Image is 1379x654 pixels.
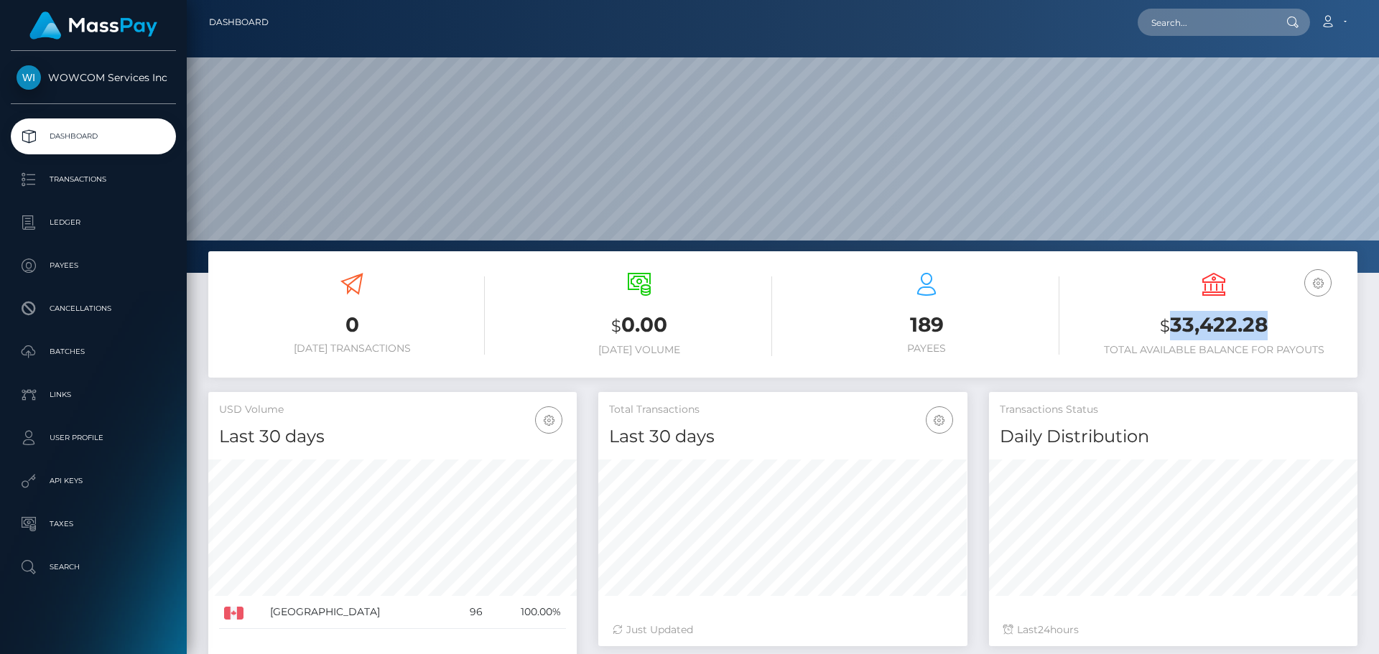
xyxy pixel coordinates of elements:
[17,341,170,363] p: Batches
[17,470,170,492] p: API Keys
[11,291,176,327] a: Cancellations
[219,403,566,417] h5: USD Volume
[506,344,772,356] h6: [DATE] Volume
[11,118,176,154] a: Dashboard
[11,71,176,84] span: WOWCOM Services Inc
[17,384,170,406] p: Links
[11,549,176,585] a: Search
[1000,403,1347,417] h5: Transactions Status
[794,311,1059,339] h3: 189
[11,463,176,499] a: API Keys
[609,424,956,449] h4: Last 30 days
[1160,316,1170,336] small: $
[1038,623,1050,636] span: 24
[1138,9,1273,36] input: Search...
[613,622,952,637] div: Just Updated
[17,126,170,147] p: Dashboard
[29,11,157,39] img: MassPay Logo
[11,162,176,197] a: Transactions
[1000,424,1347,449] h4: Daily Distribution
[11,506,176,542] a: Taxes
[209,7,269,37] a: Dashboard
[1081,344,1347,356] h6: Total Available Balance for Payouts
[609,403,956,417] h5: Total Transactions
[11,205,176,240] a: Ledger
[17,513,170,535] p: Taxes
[219,342,485,355] h6: [DATE] Transactions
[17,298,170,319] p: Cancellations
[794,342,1059,355] h6: Payees
[611,316,621,336] small: $
[1081,311,1347,340] h3: 33,422.28
[11,420,176,456] a: User Profile
[11,248,176,284] a: Payees
[17,427,170,449] p: User Profile
[488,596,566,629] td: 100.00%
[219,311,485,339] h3: 0
[1003,622,1343,637] div: Last hours
[17,255,170,276] p: Payees
[11,334,176,370] a: Batches
[506,311,772,340] h3: 0.00
[11,377,176,413] a: Links
[17,169,170,190] p: Transactions
[17,556,170,578] p: Search
[219,424,566,449] h4: Last 30 days
[17,212,170,233] p: Ledger
[17,65,41,90] img: WOWCOM Services Inc
[452,596,488,629] td: 96
[224,607,243,620] img: CA.png
[265,596,452,629] td: [GEOGRAPHIC_DATA]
